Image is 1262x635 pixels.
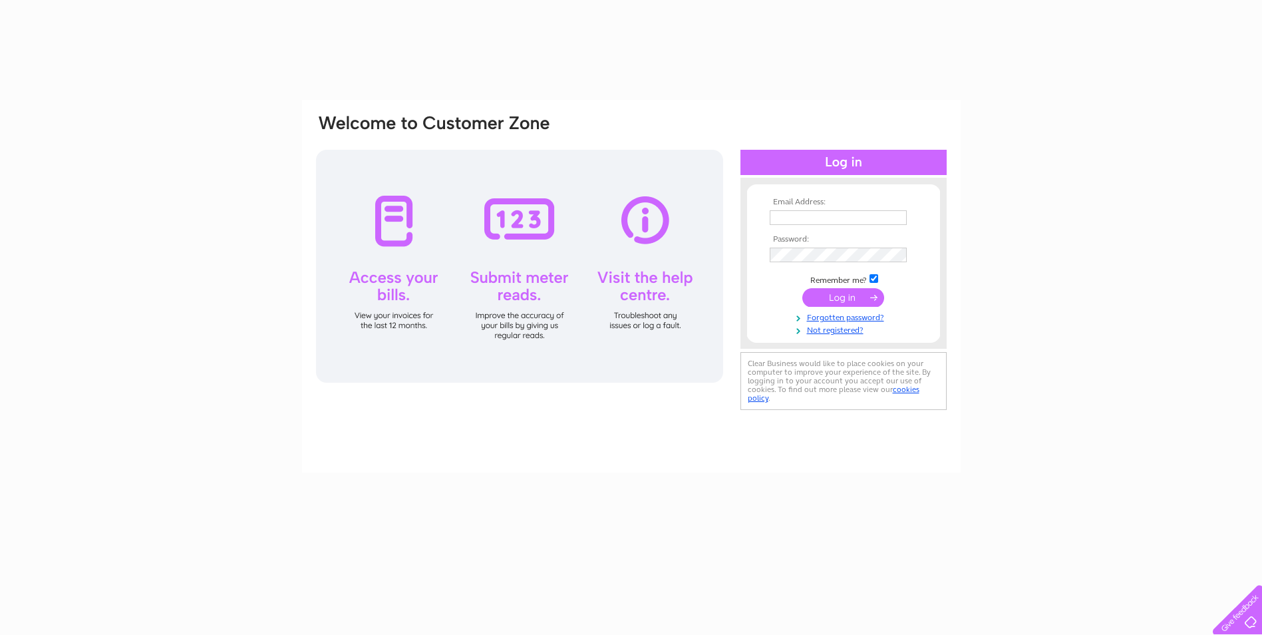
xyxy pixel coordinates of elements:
[770,310,921,323] a: Forgotten password?
[748,385,919,403] a: cookies policy
[766,235,921,244] th: Password:
[766,272,921,286] td: Remember me?
[802,288,884,307] input: Submit
[740,352,947,410] div: Clear Business would like to place cookies on your computer to improve your experience of the sit...
[770,323,921,335] a: Not registered?
[766,198,921,207] th: Email Address:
